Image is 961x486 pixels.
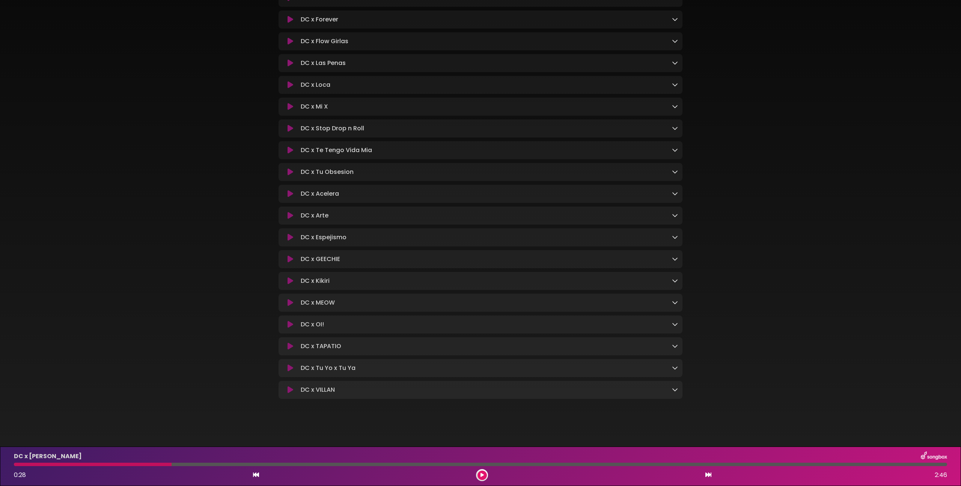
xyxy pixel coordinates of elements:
[301,255,340,264] p: DC x GEECHIE
[301,37,348,46] p: DC x Flow Girlas
[301,80,330,89] p: DC x Loca
[301,59,346,68] p: DC x Las Penas
[301,189,339,198] p: DC x Acelera
[301,124,364,133] p: DC x Stop Drop n Roll
[301,146,372,155] p: DC x Te Tengo Vida Mia
[301,364,355,373] p: DC x Tu Yo x Tu Ya
[301,385,335,394] p: DC x VILLAN
[301,276,330,285] p: DC x Kikiri
[301,211,328,220] p: DC x Arte
[301,168,354,177] p: DC x Tu Obsesion
[301,342,341,351] p: DC x TAPATIO
[301,233,346,242] p: DC x Espejismo
[301,15,338,24] p: DC x Forever
[301,102,328,111] p: DC x Mi X
[301,320,324,329] p: DC x OI!
[301,298,335,307] p: DC x MEOW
